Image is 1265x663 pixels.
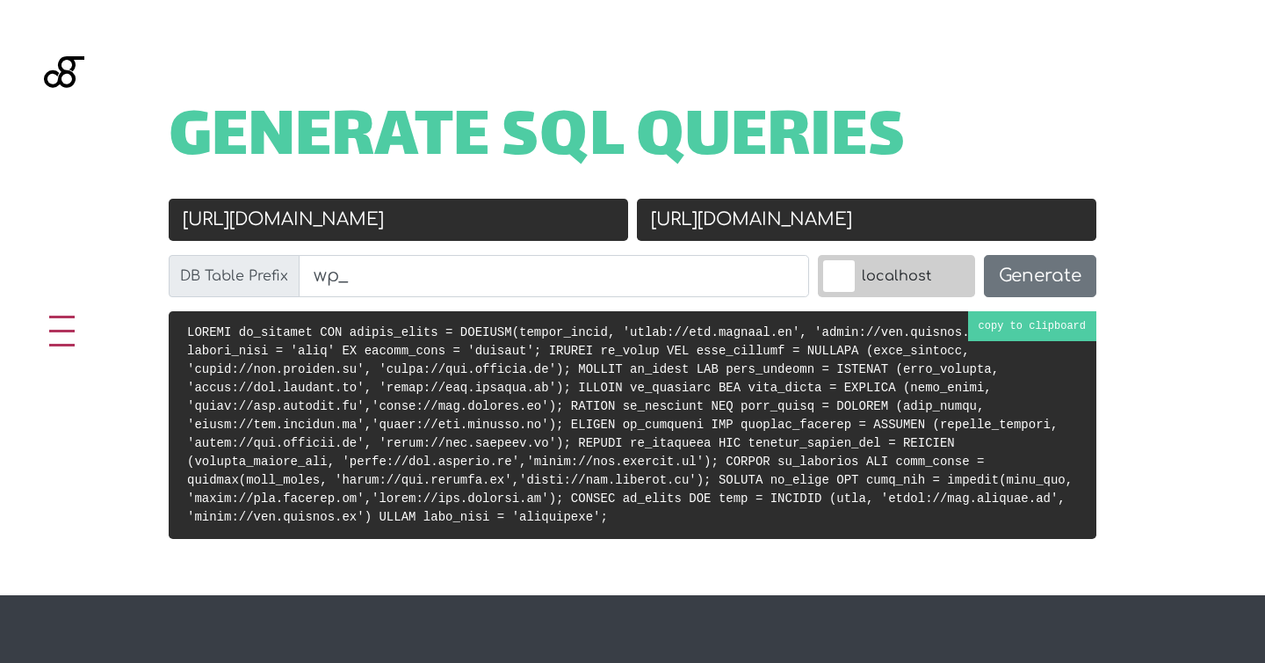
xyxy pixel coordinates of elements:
label: DB Table Prefix [169,255,300,297]
img: Blackgate [44,56,84,188]
label: localhost [818,255,975,297]
button: Generate [984,255,1096,297]
code: LOREMI do_sitamet CON adipis_elits = DOEIUSM(tempor_incid, 'utlab://etd.magnaal.en', 'admin://ven... [187,325,1073,524]
input: Old URL [169,199,628,241]
input: New URL [637,199,1096,241]
span: Generate SQL Queries [169,113,906,167]
input: wp_ [299,255,809,297]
